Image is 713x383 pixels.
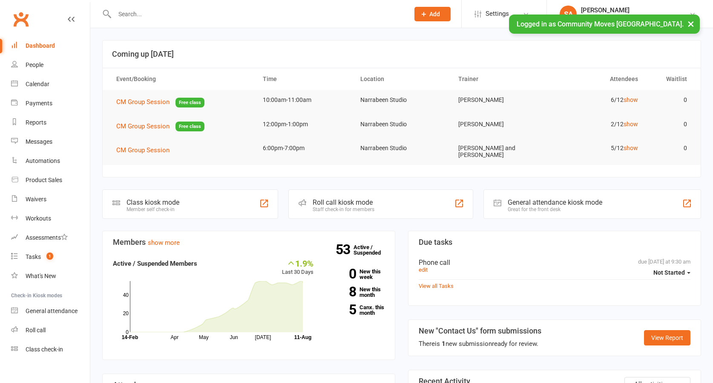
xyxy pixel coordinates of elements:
[624,121,638,128] a: show
[11,228,90,247] a: Assessments
[26,119,46,126] div: Reports
[255,138,353,158] td: 6:00pm-7:00pm
[113,260,197,267] strong: Active / Suspended Members
[175,122,204,131] span: Free class
[11,94,90,113] a: Payments
[414,7,451,21] button: Add
[255,90,353,110] td: 10:00am-11:00am
[326,285,356,298] strong: 8
[113,238,385,247] h3: Members
[353,114,450,134] td: Narrabeen Studio
[11,36,90,55] a: Dashboard
[26,196,46,203] div: Waivers
[11,267,90,286] a: What's New
[326,287,385,298] a: 8New this month
[26,327,46,334] div: Roll call
[148,239,180,247] a: show more
[109,68,255,90] th: Event/Booking
[326,267,356,280] strong: 0
[646,68,695,90] th: Waitlist
[26,253,41,260] div: Tasks
[646,114,695,134] td: 0
[353,138,450,158] td: Narrabeen Studio
[451,68,548,90] th: Trainer
[26,346,63,353] div: Class check-in
[175,98,204,107] span: Free class
[336,243,354,256] strong: 53
[548,68,646,90] th: Attendees
[26,61,43,68] div: People
[26,157,60,164] div: Automations
[11,321,90,340] a: Roll call
[419,283,454,289] a: View all Tasks
[653,269,685,276] span: Not Started
[419,238,690,247] h3: Due tasks
[683,15,699,33] button: ×
[11,171,90,190] a: Product Sales
[11,55,90,75] a: People
[116,145,175,155] button: CM Group Session
[419,327,541,335] h3: New "Contact Us" form submissions
[11,340,90,359] a: Class kiosk mode
[116,122,170,130] span: CM Group Session
[126,198,179,206] div: Class kiosk mode
[26,177,62,183] div: Product Sales
[26,215,51,222] div: Workouts
[326,269,385,280] a: 0New this week
[451,90,548,110] td: [PERSON_NAME]
[548,114,646,134] td: 2/12
[419,258,690,267] div: Phone call
[548,90,646,110] td: 6/12
[419,339,541,349] div: There is new submission ready for review.
[282,258,313,268] div: 1.9%
[451,138,548,165] td: [PERSON_NAME] and [PERSON_NAME]
[10,9,32,30] a: Clubworx
[313,198,374,206] div: Roll call kiosk mode
[11,209,90,228] a: Workouts
[326,303,356,316] strong: 5
[126,206,179,212] div: Member self check-in
[451,114,548,134] td: [PERSON_NAME]
[326,305,385,316] a: 5Canx. this month
[581,14,689,22] div: Community Moves [GEOGRAPHIC_DATA]
[116,146,170,154] span: CM Group Session
[646,138,695,158] td: 0
[11,302,90,321] a: General attendance kiosk mode
[560,6,577,23] div: SA
[26,81,49,87] div: Calendar
[116,98,170,106] span: CM Group Session
[112,8,403,20] input: Search...
[116,97,204,107] button: CM Group SessionFree class
[11,151,90,171] a: Automations
[486,4,509,23] span: Settings
[26,138,52,145] div: Messages
[548,138,646,158] td: 5/12
[517,20,684,28] span: Logged in as Community Moves [GEOGRAPHIC_DATA].
[508,198,602,206] div: General attendance kiosk mode
[282,258,313,277] div: Last 30 Days
[255,114,353,134] td: 12:00pm-1:00pm
[26,273,56,279] div: What's New
[46,252,53,260] span: 1
[581,6,689,14] div: [PERSON_NAME]
[11,247,90,267] a: Tasks 1
[112,50,691,58] h3: Coming up [DATE]
[26,100,52,107] div: Payments
[353,68,450,90] th: Location
[26,42,55,49] div: Dashboard
[354,238,391,262] a: 53Active / Suspended
[313,206,374,212] div: Staff check-in for members
[646,90,695,110] td: 0
[26,308,78,314] div: General attendance
[353,90,450,110] td: Narrabeen Studio
[11,132,90,151] a: Messages
[11,113,90,132] a: Reports
[11,75,90,94] a: Calendar
[11,190,90,209] a: Waivers
[442,340,446,348] strong: 1
[624,96,638,103] a: show
[653,265,690,280] button: Not Started
[116,121,204,132] button: CM Group SessionFree class
[508,206,602,212] div: Great for the front desk
[429,11,440,17] span: Add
